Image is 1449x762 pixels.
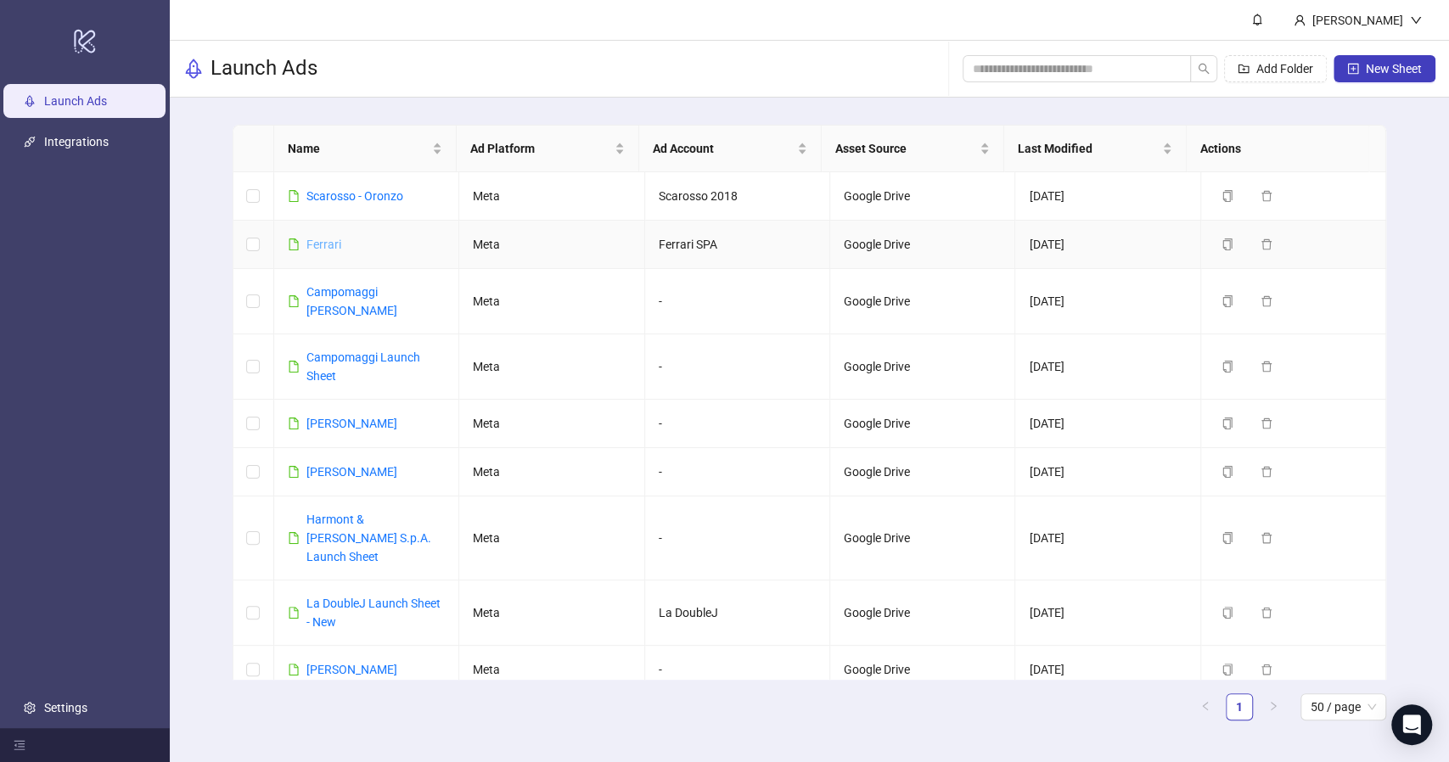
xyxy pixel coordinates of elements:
div: Open Intercom Messenger [1391,704,1432,745]
a: 1 [1227,694,1252,720]
td: - [645,646,830,694]
span: delete [1261,664,1272,675]
h3: Launch Ads [211,55,317,82]
td: Meta [459,221,644,269]
span: file [288,238,300,250]
td: Meta [459,400,644,448]
span: Last Modified [1018,139,1159,158]
td: Meta [459,448,644,496]
span: file [288,466,300,478]
th: Ad Account [639,126,822,172]
span: Asset Source [835,139,976,158]
span: copy [1222,361,1233,373]
td: - [645,496,830,580]
span: copy [1222,532,1233,544]
span: Ad Account [653,139,794,158]
span: file [288,361,300,373]
span: copy [1222,466,1233,478]
td: - [645,269,830,334]
a: La DoubleJ Launch Sheet - New [306,597,441,629]
span: delete [1261,295,1272,307]
span: file [288,607,300,619]
span: New Sheet [1366,62,1422,76]
td: Meta [459,580,644,646]
td: - [645,334,830,400]
td: [DATE] [1015,496,1200,580]
span: file [288,295,300,307]
span: menu-fold [14,739,25,751]
td: Google Drive [830,496,1015,580]
td: Google Drive [830,269,1015,334]
span: file [288,664,300,675]
td: La DoubleJ [645,580,830,646]
a: [PERSON_NAME] [306,417,397,430]
th: Actions [1187,126,1369,172]
a: [PERSON_NAME] [306,465,397,479]
td: Meta [459,334,644,400]
td: [DATE] [1015,400,1200,448]
span: delete [1261,361,1272,373]
td: Google Drive [830,221,1015,269]
span: rocket [183,59,204,79]
a: Ferrari [306,238,341,251]
span: file [288,417,300,429]
a: [PERSON_NAME] [306,663,397,676]
td: [DATE] [1015,172,1200,221]
td: - [645,448,830,496]
span: delete [1261,532,1272,544]
div: Page Size [1300,693,1386,720]
span: delete [1261,190,1272,202]
a: Harmont & [PERSON_NAME] S.p.A. Launch Sheet [306,513,431,563]
span: file [288,532,300,544]
td: Meta [459,496,644,580]
span: copy [1222,607,1233,619]
td: - [645,400,830,448]
a: Scarosso - Oronzo [306,189,403,203]
div: [PERSON_NAME] [1306,11,1410,30]
button: Add Folder [1224,55,1327,82]
span: copy [1222,238,1233,250]
span: Ad Platform [470,139,611,158]
a: Launch Ads [44,94,107,108]
td: Google Drive [830,580,1015,646]
span: plus-square [1347,63,1359,75]
span: Add Folder [1256,62,1313,76]
span: delete [1261,466,1272,478]
th: Asset Source [822,126,1004,172]
span: search [1198,63,1210,75]
td: Meta [459,269,644,334]
span: down [1410,14,1422,26]
th: Ad Platform [457,126,639,172]
th: Last Modified [1004,126,1187,172]
span: copy [1222,190,1233,202]
span: folder-add [1238,63,1250,75]
span: copy [1222,417,1233,429]
td: [DATE] [1015,448,1200,496]
td: Google Drive [830,400,1015,448]
td: Google Drive [830,172,1015,221]
button: right [1260,693,1287,720]
span: right [1268,701,1278,711]
a: Settings [44,701,87,714]
td: Meta [459,646,644,694]
td: Scarosso 2018 [645,172,830,221]
span: copy [1222,664,1233,675]
span: file [288,190,300,202]
td: Google Drive [830,646,1015,694]
td: Ferrari SPA [645,221,830,269]
a: Campomaggi [PERSON_NAME] [306,285,397,317]
th: Name [274,126,457,172]
td: Meta [459,172,644,221]
li: Previous Page [1192,693,1219,720]
td: [DATE] [1015,221,1200,269]
span: delete [1261,607,1272,619]
span: copy [1222,295,1233,307]
button: New Sheet [1334,55,1435,82]
span: 50 / page [1311,694,1376,720]
li: Next Page [1260,693,1287,720]
td: [DATE] [1015,580,1200,646]
td: Google Drive [830,334,1015,400]
span: Name [288,139,429,158]
button: left [1192,693,1219,720]
span: left [1200,701,1210,711]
